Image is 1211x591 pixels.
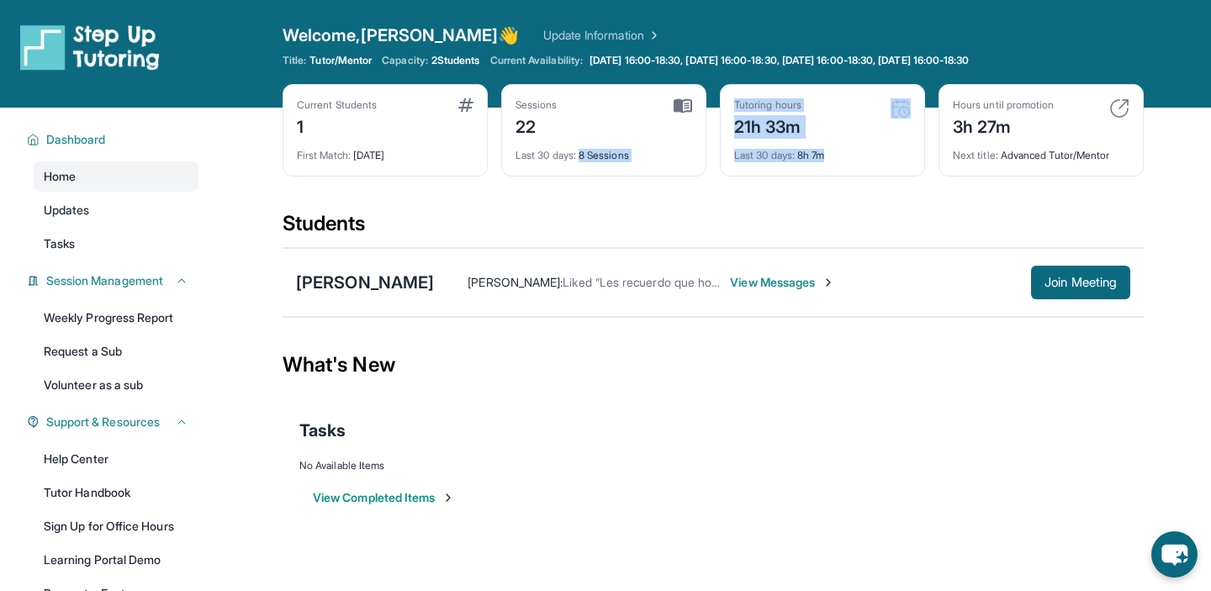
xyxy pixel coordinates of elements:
[299,459,1127,472] div: No Available Items
[297,112,377,139] div: 1
[34,303,198,333] a: Weekly Progress Report
[1031,266,1130,299] button: Join Meeting
[1044,277,1117,288] span: Join Meeting
[34,478,198,508] a: Tutor Handbook
[299,419,346,442] span: Tasks
[1151,531,1198,578] button: chat-button
[644,27,661,44] img: Chevron Right
[297,139,473,162] div: [DATE]
[46,414,160,430] span: Support & Resources
[734,149,795,161] span: Last 30 days :
[458,98,473,112] img: card
[34,444,198,474] a: Help Center
[468,275,563,289] span: [PERSON_NAME] :
[44,235,75,252] span: Tasks
[516,112,558,139] div: 22
[297,98,377,112] div: Current Students
[734,98,801,112] div: Tutoring hours
[431,54,480,67] span: 2 Students
[490,54,583,67] span: Current Availability:
[297,149,351,161] span: First Match :
[822,276,835,289] img: Chevron-Right
[296,271,434,294] div: [PERSON_NAME]
[46,131,106,148] span: Dashboard
[953,139,1129,162] div: Advanced Tutor/Mentor
[283,210,1144,247] div: Students
[734,139,911,162] div: 8h 7m
[953,149,998,161] span: Next title :
[586,54,972,67] a: [DATE] 16:00-18:30, [DATE] 16:00-18:30, [DATE] 16:00-18:30, [DATE] 16:00-18:30
[590,54,969,67] span: [DATE] 16:00-18:30, [DATE] 16:00-18:30, [DATE] 16:00-18:30, [DATE] 16:00-18:30
[44,202,90,219] span: Updates
[283,54,306,67] span: Title:
[283,328,1144,402] div: What's New
[44,168,76,185] span: Home
[40,272,188,289] button: Session Management
[34,545,198,575] a: Learning Portal Demo
[734,112,801,139] div: 21h 33m
[953,112,1054,139] div: 3h 27m
[34,370,198,400] a: Volunteer as a sub
[309,54,372,67] span: Tutor/Mentor
[313,489,455,506] button: View Completed Items
[40,131,188,148] button: Dashboard
[34,195,198,225] a: Updates
[953,98,1054,112] div: Hours until promotion
[516,149,576,161] span: Last 30 days :
[382,54,428,67] span: Capacity:
[40,414,188,430] button: Support & Resources
[516,139,692,162] div: 8 Sessions
[674,98,692,113] img: card
[34,229,198,259] a: Tasks
[891,98,911,119] img: card
[20,24,160,71] img: logo
[34,161,198,192] a: Home
[283,24,520,47] span: Welcome, [PERSON_NAME] 👋
[730,274,835,291] span: View Messages
[543,27,661,44] a: Update Information
[34,336,198,367] a: Request a Sub
[516,98,558,112] div: Sessions
[1109,98,1129,119] img: card
[46,272,163,289] span: Session Management
[34,511,198,541] a: Sign Up for Office Hours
